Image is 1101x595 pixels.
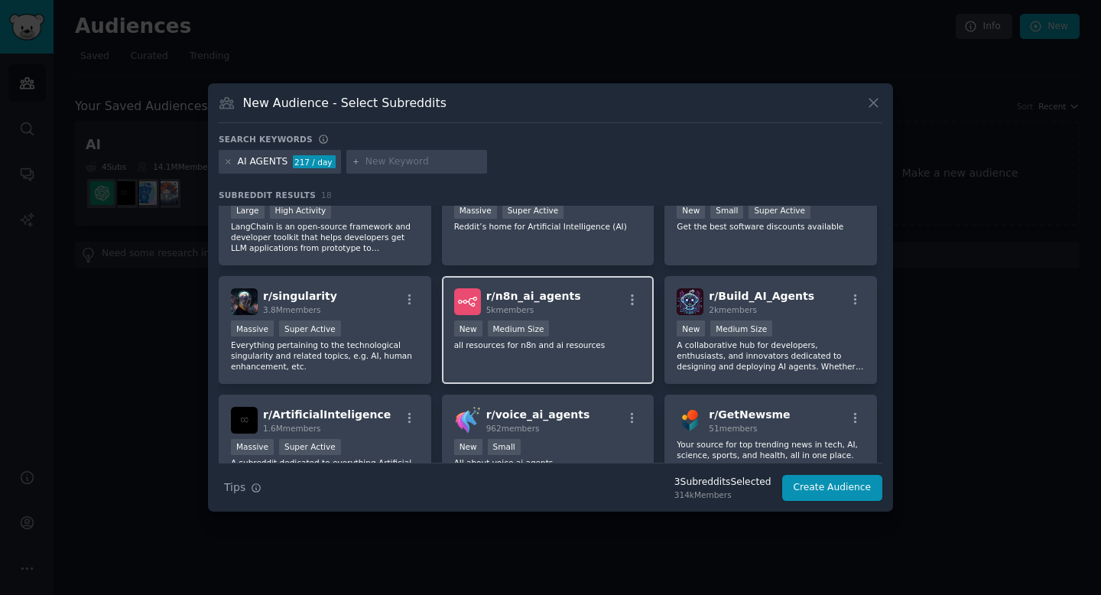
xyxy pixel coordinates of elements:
div: Massive [231,439,274,455]
span: 5k members [486,305,534,314]
p: A subreddit dedicated to everything Artificial Intelligence. Covering topics from AGI to AI start... [231,457,419,489]
img: singularity [231,288,258,315]
div: Super Active [502,203,564,219]
span: r/ GetNewsme [709,408,790,421]
span: 2k members [709,305,757,314]
p: Your source for top trending news in tech, AI, science, sports, and health, all in one place. [677,439,865,460]
div: 314k Members [674,489,771,500]
div: New [454,439,482,455]
span: Subreddit Results [219,190,316,200]
h3: Search keywords [219,134,313,145]
input: New Keyword [365,155,482,169]
span: r/ ArtificialInteligence [263,408,391,421]
div: Small [488,439,521,455]
p: Reddit’s home for Artificial Intelligence (AI) [454,221,642,232]
div: 217 / day [293,155,336,169]
span: 3.8M members [263,305,321,314]
div: Super Active [749,203,810,219]
img: n8n_ai_agents [454,288,481,315]
p: all resources for n8n and ai resources [454,340,642,350]
div: Medium Size [710,320,772,337]
img: GetNewsme [677,407,703,434]
div: AI AGENTS [238,155,288,169]
div: Super Active [279,439,341,455]
p: LangChain is an open-source framework and developer toolkit that helps developers get LLM applica... [231,221,419,253]
div: Massive [231,320,274,337]
p: Everything pertaining to the technological singularity and related topics, e.g. AI, human enhance... [231,340,419,372]
div: Massive [454,203,497,219]
button: Create Audience [782,475,883,501]
span: r/ n8n_ai_agents [486,290,581,302]
span: Tips [224,480,245,496]
span: r/ voice_ai_agents [486,408,590,421]
span: 18 [321,190,332,200]
span: r/ singularity [263,290,337,302]
div: New [677,320,705,337]
h3: New Audience - Select Subreddits [243,95,447,111]
span: 962 members [486,424,540,433]
img: ArtificialInteligence [231,407,258,434]
span: 51 members [709,424,757,433]
span: r/ Build_AI_Agents [709,290,814,302]
div: Small [710,203,743,219]
p: A collaborative hub for developers, enthusiasts, and innovators dedicated to designing and deploy... [677,340,865,372]
div: Super Active [279,320,341,337]
button: Tips [219,474,267,501]
img: Build_AI_Agents [677,288,703,315]
div: High Activity [270,203,332,219]
p: Get the best software discounts available [677,221,865,232]
div: New [677,203,705,219]
img: voice_ai_agents [454,407,481,434]
div: Medium Size [488,320,550,337]
div: Large [231,203,265,219]
p: All about voice ai agents [454,457,642,468]
div: New [454,320,482,337]
span: 1.6M members [263,424,321,433]
div: 3 Subreddit s Selected [674,476,771,489]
